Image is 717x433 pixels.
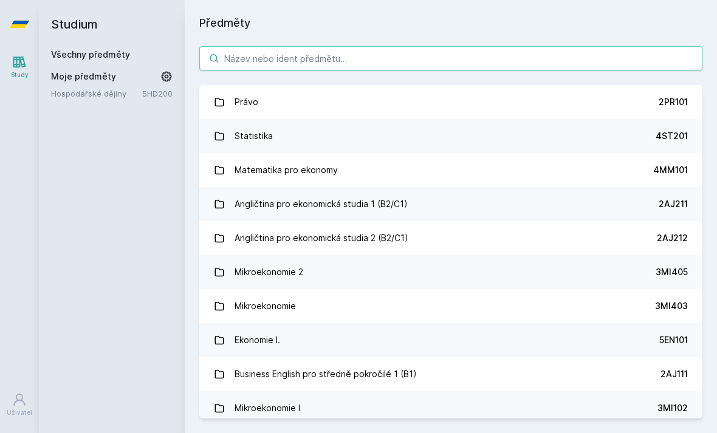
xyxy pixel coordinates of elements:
[11,70,29,80] div: Study
[235,226,408,250] div: Angličtina pro ekonomická studia 2 (B2/C1)
[653,164,688,176] div: 4MM101
[657,232,688,244] div: 2AJ212
[199,119,702,153] a: Statistika 4ST201
[199,15,702,32] h1: Předměty
[657,402,688,414] div: 3MI102
[659,334,688,346] div: 5EN101
[199,85,702,119] a: Právo 2PR101
[656,266,688,278] div: 3MI405
[142,89,173,98] a: 5HD200
[51,49,130,60] a: Všechny předměty
[235,396,300,420] div: Mikroekonomie I
[235,192,408,216] div: Angličtina pro ekonomická studia 1 (B2/C1)
[7,408,32,417] div: Uživatel
[2,49,36,86] a: Study
[51,87,142,100] a: Hospodářské dějiny
[199,187,702,221] a: Angličtina pro ekonomická studia 1 (B2/C1) 2AJ211
[235,294,296,318] div: Mikroekonomie
[655,300,688,312] div: 3MI403
[199,221,702,255] a: Angličtina pro ekonomická studia 2 (B2/C1) 2AJ212
[660,368,688,380] div: 2AJ111
[656,130,688,142] div: 4ST201
[199,255,702,289] a: Mikroekonomie 2 3MI405
[199,391,702,425] a: Mikroekonomie I 3MI102
[199,153,702,187] a: Matematika pro ekonomy 4MM101
[659,198,688,210] div: 2AJ211
[235,260,303,284] div: Mikroekonomie 2
[659,96,688,108] div: 2PR101
[235,328,280,352] div: Ekonomie I.
[199,357,702,391] a: Business English pro středně pokročilé 1 (B1) 2AJ111
[199,46,702,70] input: Název nebo ident předmětu…
[199,323,702,357] a: Ekonomie I. 5EN101
[235,124,273,148] div: Statistika
[51,70,116,83] span: Moje předměty
[199,289,702,323] a: Mikroekonomie 3MI403
[235,362,417,386] div: Business English pro středně pokročilé 1 (B1)
[235,158,338,182] div: Matematika pro ekonomy
[235,90,258,114] div: Právo
[2,386,36,423] a: Uživatel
